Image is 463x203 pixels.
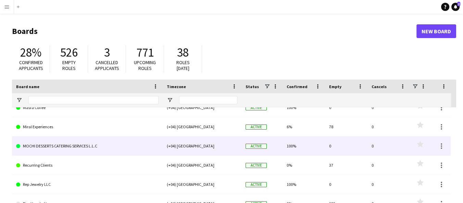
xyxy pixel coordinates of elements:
[12,26,416,36] h1: Boards
[325,117,367,136] div: 78
[367,136,410,155] div: 0
[28,96,159,104] input: Board name Filter Input
[134,59,156,71] span: Upcoming roles
[416,24,456,38] a: New Board
[246,182,267,187] span: Active
[16,117,159,136] a: Miral Experiences
[325,98,367,117] div: 0
[16,84,39,89] span: Board name
[325,175,367,194] div: 0
[325,156,367,175] div: 37
[177,45,189,60] span: 38
[246,163,267,168] span: Active
[367,175,410,194] div: 0
[95,59,119,71] span: Cancelled applicants
[163,117,241,136] div: (+04) [GEOGRAPHIC_DATA]
[246,84,259,89] span: Status
[283,156,325,175] div: 0%
[62,59,76,71] span: Empty roles
[325,136,367,155] div: 0
[451,3,460,11] a: 2
[367,98,410,117] div: 0
[246,105,267,110] span: Active
[16,98,159,117] a: Masra Coffee
[283,136,325,155] div: 100%
[367,156,410,175] div: 0
[60,45,78,60] span: 526
[167,84,186,89] span: Timezone
[283,117,325,136] div: 6%
[19,59,43,71] span: Confirmed applicants
[283,98,325,117] div: 100%
[20,45,41,60] span: 28%
[16,156,159,175] a: Recurring Clients
[163,156,241,175] div: (+04) [GEOGRAPHIC_DATA]
[176,59,190,71] span: Roles [DATE]
[246,124,267,130] span: Active
[283,175,325,194] div: 100%
[16,136,159,156] a: MOCHI DESSERTS CATERING SERVICES L.L.C
[16,175,159,194] a: Rep Jewelry LLC
[167,97,173,103] button: Open Filter Menu
[372,84,387,89] span: Cancels
[163,98,241,117] div: (+04) [GEOGRAPHIC_DATA]
[179,96,237,104] input: Timezone Filter Input
[16,97,22,103] button: Open Filter Menu
[457,2,460,6] span: 2
[136,45,154,60] span: 771
[246,144,267,149] span: Active
[104,45,110,60] span: 3
[163,136,241,155] div: (+04) [GEOGRAPHIC_DATA]
[329,84,341,89] span: Empty
[287,84,308,89] span: Confirmed
[367,117,410,136] div: 0
[163,175,241,194] div: (+04) [GEOGRAPHIC_DATA]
